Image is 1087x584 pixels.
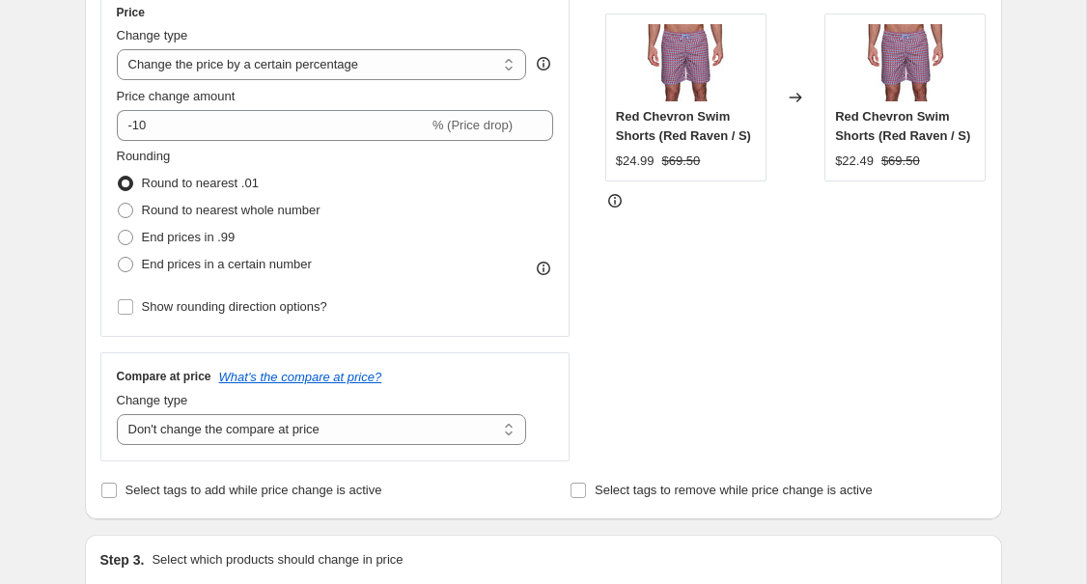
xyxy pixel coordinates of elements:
span: Select tags to remove while price change is active [595,483,873,497]
span: Change type [117,393,188,407]
span: Rounding [117,149,171,163]
div: help [534,54,553,73]
strike: $69.50 [881,152,920,171]
h3: Compare at price [117,369,211,384]
button: What's the compare at price? [219,370,382,384]
input: -15 [117,110,429,141]
span: Price change amount [117,89,236,103]
span: Select tags to add while price change is active [125,483,382,497]
p: Select which products should change in price [152,550,403,570]
div: $22.49 [835,152,874,171]
span: Show rounding direction options? [142,299,327,314]
span: End prices in a certain number [142,257,312,271]
span: Change type [117,28,188,42]
h3: Price [117,5,145,20]
span: Red Chevron Swim Shorts (Red Raven / S) [835,109,970,143]
img: M119B3000Red_20Raven_001_80x.jpg [867,24,944,101]
span: % (Price drop) [432,118,513,132]
span: End prices in .99 [142,230,236,244]
img: M119B3000Red_20Raven_001_80x.jpg [647,24,724,101]
span: Round to nearest .01 [142,176,259,190]
div: $24.99 [616,152,655,171]
strike: $69.50 [662,152,701,171]
h2: Step 3. [100,550,145,570]
span: Red Chevron Swim Shorts (Red Raven / S) [616,109,751,143]
span: Round to nearest whole number [142,203,321,217]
